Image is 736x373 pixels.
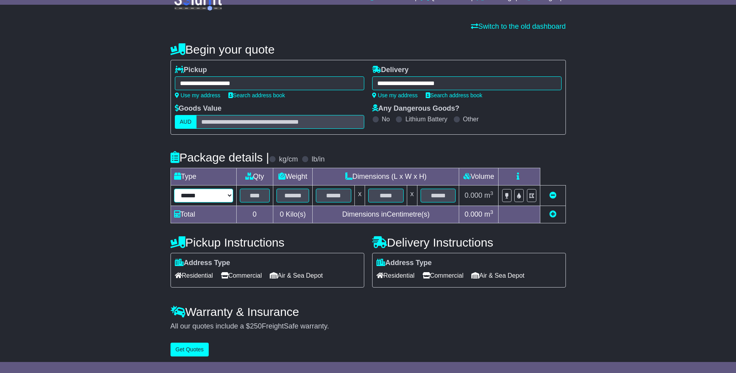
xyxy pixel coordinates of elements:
span: Air & Sea Depot [270,269,323,282]
label: Delivery [372,66,409,74]
td: Qty [236,168,273,186]
span: m [484,191,493,199]
label: lb/in [311,155,324,164]
td: x [355,186,365,206]
label: Address Type [376,259,432,267]
a: Add new item [549,210,556,218]
h4: Package details | [171,151,269,164]
td: Dimensions (L x W x H) [313,168,459,186]
td: 0 [236,206,273,223]
label: Any Dangerous Goods? [372,104,460,113]
span: 250 [250,322,262,330]
a: Use my address [175,92,221,98]
td: Type [171,168,236,186]
h4: Pickup Instructions [171,236,364,249]
span: Residential [376,269,415,282]
label: AUD [175,115,197,129]
span: Commercial [423,269,463,282]
sup: 3 [490,209,493,215]
td: Kilo(s) [273,206,313,223]
h4: Delivery Instructions [372,236,566,249]
a: Search address book [426,92,482,98]
td: Dimensions in Centimetre(s) [313,206,459,223]
td: x [407,186,417,206]
label: Address Type [175,259,230,267]
div: All our quotes include a $ FreightSafe warranty. [171,322,566,331]
h4: Warranty & Insurance [171,305,566,318]
span: Residential [175,269,213,282]
h4: Begin your quote [171,43,566,56]
label: kg/cm [279,155,298,164]
a: Use my address [372,92,418,98]
td: Weight [273,168,313,186]
button: Get Quotes [171,343,209,356]
label: Pickup [175,66,207,74]
a: Switch to the old dashboard [471,22,565,30]
span: m [484,210,493,218]
span: 0.000 [465,210,482,218]
label: No [382,115,390,123]
span: 0 [280,210,284,218]
label: Goods Value [175,104,222,113]
span: 0.000 [465,191,482,199]
td: Volume [459,168,499,186]
a: Search address book [228,92,285,98]
label: Other [463,115,479,123]
a: Remove this item [549,191,556,199]
span: Commercial [221,269,262,282]
sup: 3 [490,190,493,196]
span: Air & Sea Depot [471,269,525,282]
label: Lithium Battery [405,115,447,123]
td: Total [171,206,236,223]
